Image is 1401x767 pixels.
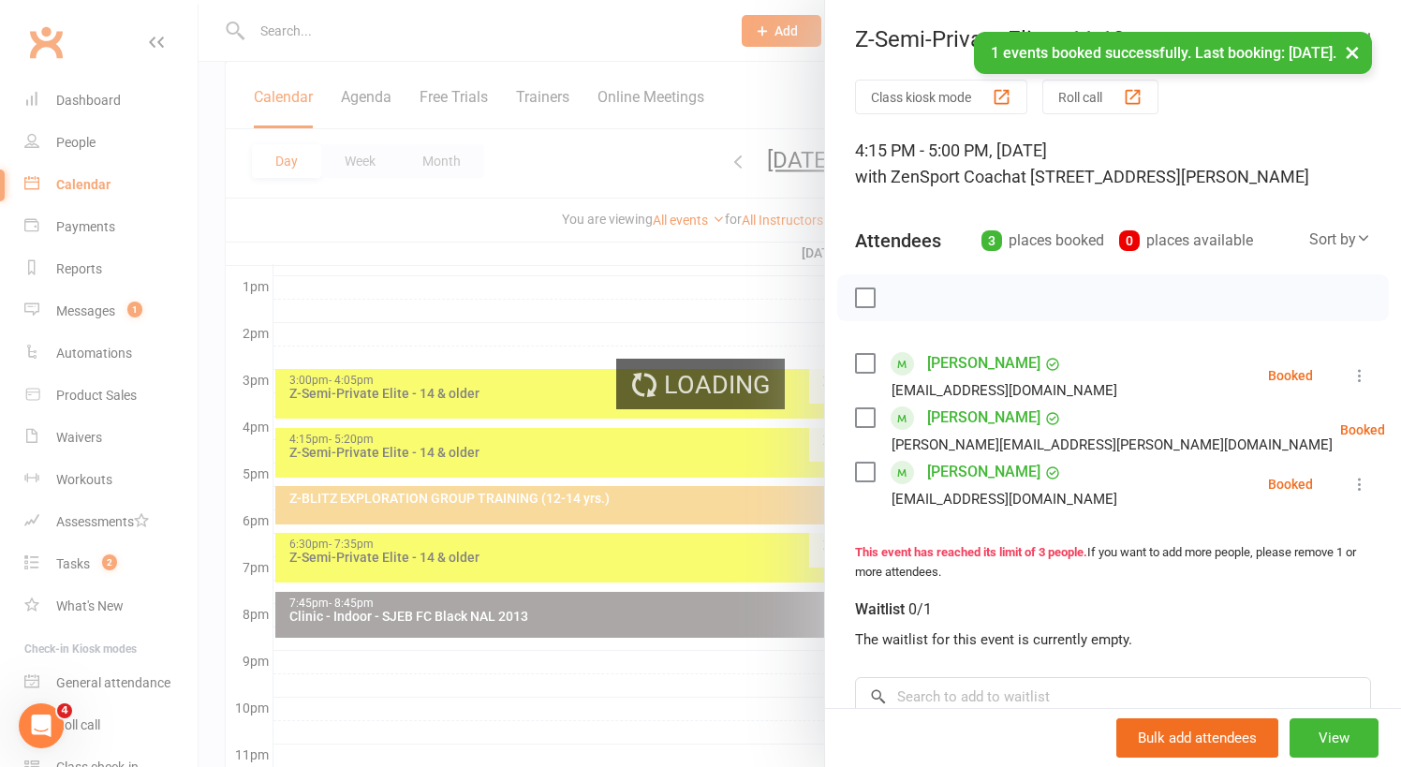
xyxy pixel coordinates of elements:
div: Waitlist [855,597,932,623]
strong: This event has reached its limit of 3 people. [855,545,1087,559]
a: [PERSON_NAME] [927,348,1040,378]
div: 0 [1119,230,1140,251]
button: View [1290,718,1379,758]
div: places available [1119,228,1253,254]
div: 4:15 PM - 5:00 PM, [DATE] [855,138,1371,190]
div: Booked [1340,423,1385,436]
a: [PERSON_NAME] [927,457,1040,487]
div: [PERSON_NAME][EMAIL_ADDRESS][PERSON_NAME][DOMAIN_NAME] [892,433,1333,457]
div: 1 events booked successfully. Last booking: [DATE]. [974,32,1372,74]
div: [EMAIL_ADDRESS][DOMAIN_NAME] [892,487,1117,511]
div: [EMAIL_ADDRESS][DOMAIN_NAME] [892,378,1117,403]
input: Search to add to waitlist [855,677,1371,716]
div: places booked [981,228,1104,254]
span: 4 [57,703,72,718]
iframe: Intercom live chat [19,703,64,748]
button: Roll call [1042,80,1158,114]
span: at [STREET_ADDRESS][PERSON_NAME] [1011,167,1309,186]
span: with ZenSport Coach [855,167,1011,186]
button: Class kiosk mode [855,80,1027,114]
div: Z-Semi-Private Elite - 11-13 yrs. [825,26,1401,52]
div: Booked [1268,478,1313,491]
div: Booked [1268,369,1313,382]
div: Attendees [855,228,941,254]
button: × [1335,32,1369,72]
button: Bulk add attendees [1116,718,1278,758]
div: 3 [981,230,1002,251]
div: The waitlist for this event is currently empty. [855,628,1371,651]
div: 0/1 [908,597,932,623]
div: If you want to add more people, please remove 1 or more attendees. [855,543,1371,583]
div: Sort by [1309,228,1371,252]
a: [PERSON_NAME] [927,403,1040,433]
